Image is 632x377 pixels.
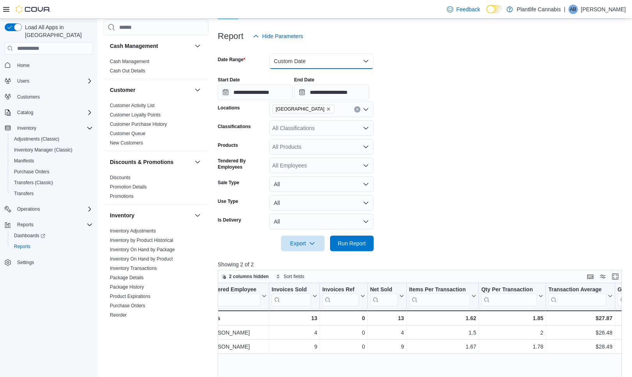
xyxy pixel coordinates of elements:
[11,242,93,251] span: Reports
[14,158,34,164] span: Manifests
[272,286,311,306] div: Invoices Sold
[8,230,96,241] a: Dashboards
[354,106,360,113] button: Clear input
[218,272,272,281] button: 2 columns hidden
[110,284,144,290] a: Package History
[370,342,404,352] div: 9
[14,190,34,197] span: Transfers
[110,42,191,50] button: Cash Management
[14,60,93,70] span: Home
[272,105,334,113] span: Calgary - University District
[14,180,53,186] span: Transfers (Classic)
[110,86,135,94] h3: Customer
[570,5,576,14] span: AB
[14,108,93,117] span: Catalog
[11,145,93,155] span: Inventory Manager (Classic)
[11,134,62,144] a: Adjustments (Classic)
[104,57,208,79] div: Cash Management
[110,158,191,166] button: Discounts & Promotions
[110,112,161,118] a: Customer Loyalty Points
[322,342,365,352] div: 0
[17,109,33,116] span: Catalog
[14,76,93,86] span: Users
[272,314,317,323] div: 13
[294,85,369,100] input: Press the down key to open a popover containing a calendar.
[322,286,358,294] div: Invoices Ref
[110,68,145,74] a: Cash Out Details
[14,108,36,117] button: Catalog
[598,272,607,281] button: Display options
[110,265,157,271] span: Inventory Transactions
[14,243,30,250] span: Reports
[330,236,374,251] button: Run Report
[110,303,145,309] span: Purchase Orders
[110,256,173,262] a: Inventory On Hand by Product
[11,167,53,176] a: Purchase Orders
[14,204,93,214] span: Operations
[481,286,537,306] div: Qty Per Transaction
[481,286,537,294] div: Qty Per Transaction
[14,258,37,267] a: Settings
[281,236,325,251] button: Export
[110,266,157,271] a: Inventory Transactions
[16,5,51,13] img: Cova
[8,166,96,177] button: Purchase Orders
[17,206,40,212] span: Operations
[370,314,404,323] div: 13
[11,134,93,144] span: Adjustments (Classic)
[17,94,40,100] span: Customers
[205,286,267,306] button: Tendered Employee
[8,241,96,252] button: Reports
[272,342,317,352] div: 9
[2,107,96,118] button: Catalog
[548,286,606,306] div: Transaction Average
[14,169,49,175] span: Purchase Orders
[104,101,208,151] div: Customer
[110,140,143,146] a: New Customers
[110,58,149,65] span: Cash Management
[218,77,240,83] label: Start Date
[110,193,134,199] span: Promotions
[218,56,245,63] label: Date Range
[22,23,93,39] span: Load All Apps in [GEOGRAPHIC_DATA]
[110,184,147,190] a: Promotion Details
[481,286,543,306] button: Qty Per Transaction
[409,286,476,306] button: Items Per Transaction
[14,233,45,239] span: Dashboards
[110,130,145,137] span: Customer Queue
[11,231,93,240] span: Dashboards
[326,107,331,111] button: Remove Calgary - University District from selection in this group
[11,242,34,251] a: Reports
[370,328,404,338] div: 4
[17,125,36,131] span: Inventory
[218,180,239,186] label: Sale Type
[272,286,317,306] button: Invoices Sold
[611,272,620,281] button: Enter fullscreen
[8,188,96,199] button: Transfers
[481,328,543,338] div: 2
[110,312,127,318] span: Reorder
[110,59,149,64] a: Cash Management
[272,286,311,294] div: Invoices Sold
[276,105,325,113] span: [GEOGRAPHIC_DATA]
[193,211,202,220] button: Inventory
[110,131,145,136] a: Customer Queue
[322,286,365,306] button: Invoices Ref
[548,286,612,306] button: Transaction Average
[409,314,476,323] div: 1.62
[409,286,470,294] div: Items Per Transaction
[11,145,76,155] a: Inventory Manager (Classic)
[14,61,33,70] a: Home
[110,294,150,299] a: Product Expirations
[284,273,304,280] span: Sort fields
[110,122,167,127] a: Customer Purchase History
[110,247,175,252] a: Inventory On Hand by Package
[193,85,202,95] button: Customer
[363,125,369,131] button: Open list of options
[2,91,96,102] button: Customers
[110,237,173,243] span: Inventory by Product Historical
[548,314,612,323] div: $27.87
